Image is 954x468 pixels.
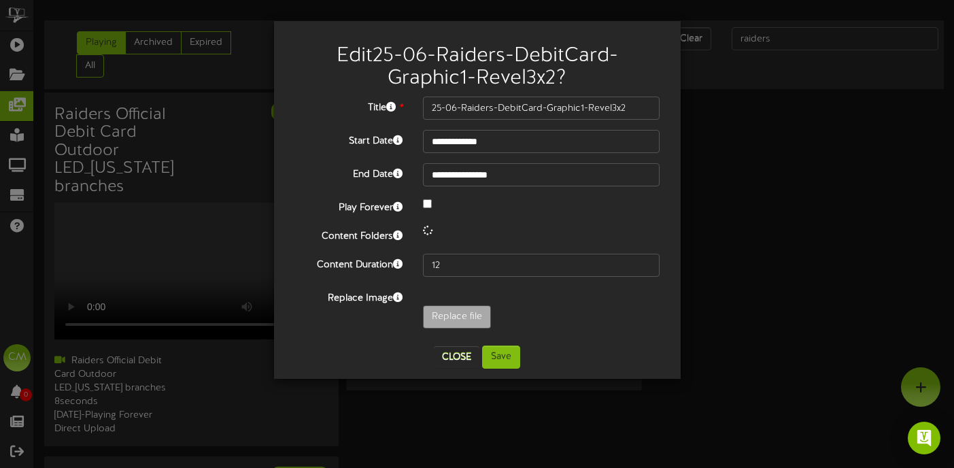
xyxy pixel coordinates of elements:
[284,97,413,115] label: Title
[908,422,940,454] div: Open Intercom Messenger
[284,197,413,215] label: Play Forever
[284,254,413,272] label: Content Duration
[434,346,479,368] button: Close
[284,130,413,148] label: Start Date
[284,287,413,305] label: Replace Image
[423,97,660,120] input: Title
[423,254,660,277] input: 15
[284,163,413,182] label: End Date
[294,45,660,90] h2: Edit 25-06-Raiders-DebitCard-Graphic1-Revel3x2 ?
[482,346,520,369] button: Save
[284,225,413,244] label: Content Folders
